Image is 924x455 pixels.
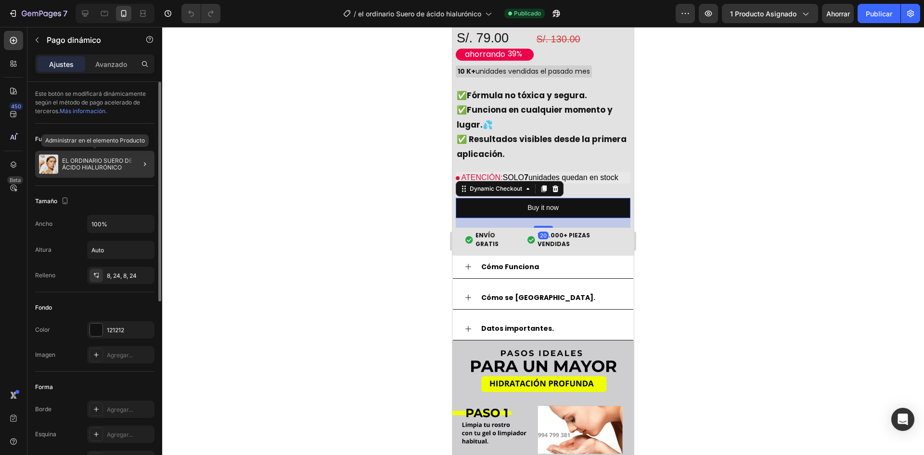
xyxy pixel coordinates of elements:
[354,10,356,18] font: /
[49,60,74,68] font: Ajustes
[95,60,127,68] font: Avanzado
[47,34,128,46] p: Pago dinámico
[39,155,58,174] img: imagen de característica del producto
[35,90,146,115] font: Este botón se modificará dinámicamente según el método de pago acelerado de terceros.
[107,406,133,413] font: Agregar...
[60,107,107,115] a: Más información.
[35,197,57,205] font: Tamaño
[4,4,72,23] button: 7
[11,103,21,110] font: 450
[107,351,133,359] font: Agregar...
[35,135,90,143] font: Fuente del producto
[63,9,67,18] font: 7
[858,4,900,23] button: Publicar
[35,351,55,358] font: Imagen
[35,326,50,333] font: Color
[35,272,55,279] font: Relleno
[35,383,53,390] font: Forma
[826,10,850,18] font: Ahorrar
[35,246,51,253] font: Altura
[88,241,154,259] input: Auto
[722,4,818,23] button: 1 producto asignado
[891,408,914,431] div: Abrir Intercom Messenger
[35,405,51,413] font: Borde
[730,10,796,18] font: 1 producto asignado
[107,326,124,334] font: 121212
[88,215,154,233] input: Auto
[514,10,541,17] font: Publicado
[62,157,134,171] font: EL ORDINARIO SUERO DE ÁCIDO HIALURÓNICO
[866,10,892,18] font: Publicar
[10,177,21,183] font: Beta
[35,430,56,438] font: Esquina
[452,27,634,455] iframe: Área de diseño
[35,304,52,311] font: Fondo
[107,431,133,438] font: Agregar...
[47,35,101,45] font: Pago dinámico
[35,220,52,227] font: Ancho
[107,272,137,279] font: 8, 24, 8, 24
[822,4,854,23] button: Ahorrar
[358,10,481,18] font: el ordinario Suero de ácido hialurónico
[181,4,220,23] div: Deshacer/Rehacer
